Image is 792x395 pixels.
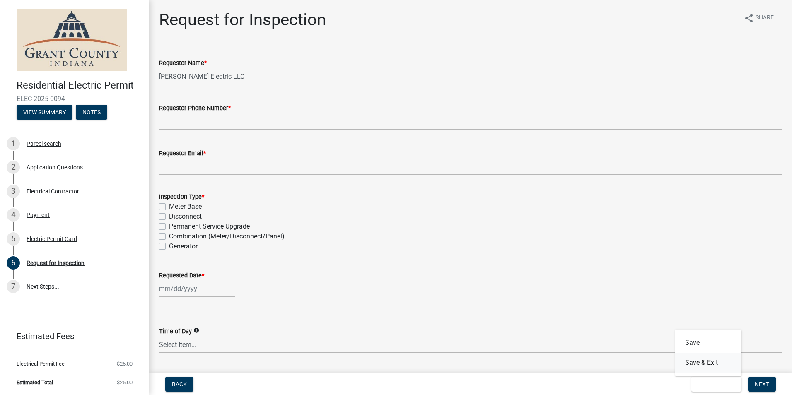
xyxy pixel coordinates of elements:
label: Permanent Service Upgrade [169,222,250,231]
div: 4 [7,208,20,222]
span: $25.00 [117,361,133,366]
div: 7 [7,280,20,293]
label: Meter Base [169,202,202,212]
div: Electrical Contractor [27,188,79,194]
label: Inspection Type [159,194,204,200]
button: Notes [76,105,107,120]
button: View Summary [17,105,72,120]
button: Save & Exit [675,353,741,373]
wm-modal-confirm: Notes [76,109,107,116]
button: Next [748,377,776,392]
i: info [193,328,199,333]
h4: Residential Electric Permit [17,79,142,92]
span: $25.00 [117,380,133,385]
input: mm/dd/yyyy [159,280,235,297]
label: Requestor Email [159,151,206,157]
span: Save & Exit [698,381,730,388]
button: Save [675,333,741,353]
wm-modal-confirm: Summary [17,109,72,116]
button: Save & Exit [691,377,741,392]
div: Request for Inspection [27,260,85,266]
span: Electrical Permit Fee [17,361,65,366]
span: Share [756,13,774,23]
label: Requested Date [159,273,204,279]
img: Grant County, Indiana [17,9,127,71]
h1: Request for Inspection [159,10,326,30]
button: Back [165,377,193,392]
label: Disconnect [169,212,202,222]
div: 3 [7,185,20,198]
span: Next [755,381,769,388]
div: 2 [7,161,20,174]
div: Application Questions [27,164,83,170]
button: shareShare [737,10,780,26]
label: Time of Day [159,329,192,335]
label: Generator [169,241,198,251]
div: 5 [7,232,20,246]
div: Payment [27,212,50,218]
div: Parcel search [27,141,61,147]
span: ELEC-2025-0094 [17,95,133,103]
label: Combination (Meter/Disconnect/Panel) [169,231,285,241]
div: Save & Exit [675,330,741,376]
a: Estimated Fees [7,328,136,344]
div: Electric Permit Card [27,236,77,242]
div: 6 [7,256,20,270]
i: share [744,13,754,23]
span: Back [172,381,187,388]
span: Estimated Total [17,380,53,385]
label: Requestor Phone Number [159,106,231,111]
div: 1 [7,137,20,150]
label: Requestor Name [159,60,207,66]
